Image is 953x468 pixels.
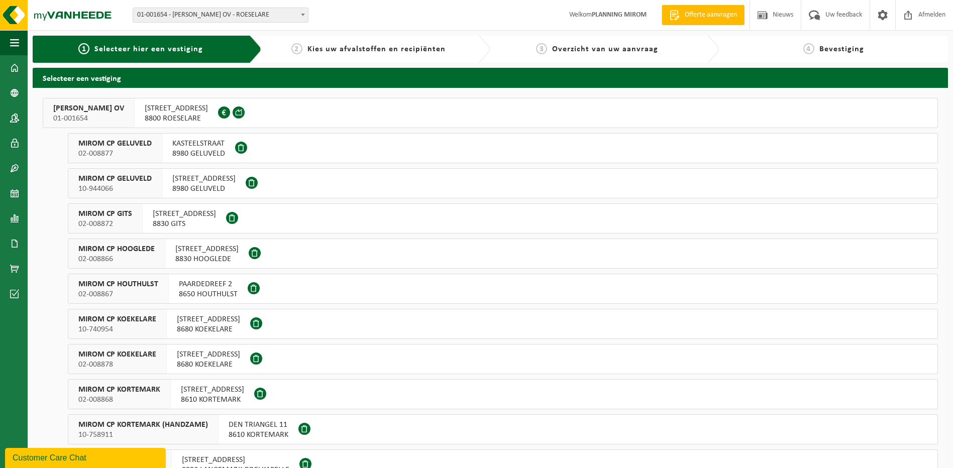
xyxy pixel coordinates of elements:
button: MIROM CP KOEKELARE 10-740954 [STREET_ADDRESS]8680 KOEKELARE [68,309,938,339]
span: 8980 GELUVELD [172,149,225,159]
span: KASTEELSTRAAT [172,139,225,149]
span: 02-008877 [78,149,152,159]
span: Selecteer hier een vestiging [94,45,203,53]
span: 02-008867 [78,289,158,299]
span: 02-008866 [78,254,155,264]
span: MIROM CP GITS [78,209,132,219]
span: PAARDEDREEF 2 [179,279,238,289]
span: [STREET_ADDRESS] [177,314,240,324]
span: [STREET_ADDRESS] [172,174,236,184]
iframe: chat widget [5,446,168,468]
span: [PERSON_NAME] OV [53,103,124,113]
span: 2 [291,43,302,54]
button: MIROM CP HOUTHULST 02-008867 PAARDEDREEF 28650 HOUTHULST [68,274,938,304]
span: 8830 HOOGLEDE [175,254,239,264]
button: MIROM CP GITS 02-008872 [STREET_ADDRESS]8830 GITS [68,203,938,233]
span: [STREET_ADDRESS] [145,103,208,113]
span: 8680 KOEKELARE [177,324,240,334]
button: MIROM CP KOEKELARE 02-008878 [STREET_ADDRESS]8680 KOEKELARE [68,344,938,374]
button: MIROM CP KORTEMARK 02-008868 [STREET_ADDRESS]8610 KORTEMARK [68,379,938,409]
span: MIROM CP KOEKELARE [78,349,156,360]
span: 02-008878 [78,360,156,370]
span: 8980 GELUVELD [172,184,236,194]
span: [STREET_ADDRESS] [182,455,289,465]
span: [STREET_ADDRESS] [175,244,239,254]
span: Kies uw afvalstoffen en recipiënten [307,45,446,53]
span: MIROM CP KOEKELARE [78,314,156,324]
span: 02-008872 [78,219,132,229]
strong: PLANNING MIROM [592,11,647,19]
span: 4 [803,43,814,54]
span: DEN TRIANGEL 11 [229,420,288,430]
span: 8800 ROESELARE [145,113,208,124]
button: MIROM CP HOOGLEDE 02-008866 [STREET_ADDRESS]8830 HOOGLEDE [68,239,938,269]
button: MIROM CP GELUVELD 02-008877 KASTEELSTRAAT8980 GELUVELD [68,133,938,163]
span: MIROM CP HOUTHULST [78,279,158,289]
span: 8830 GITS [153,219,216,229]
span: MIROM CP KORTEMARK (HANDZAME) [78,420,208,430]
span: 01-001654 - MIROM ROESELARE OV - ROESELARE [133,8,308,22]
button: [PERSON_NAME] OV 01-001654 [STREET_ADDRESS]8800 ROESELARE [43,98,938,128]
span: 10-740954 [78,324,156,334]
span: MIROM CP HOOGLEDE [78,244,155,254]
span: 01-001654 [53,113,124,124]
span: [STREET_ADDRESS] [153,209,216,219]
span: 8650 HOUTHULST [179,289,238,299]
span: 10-758911 [78,430,208,440]
button: MIROM CP GELUVELD 10-944066 [STREET_ADDRESS]8980 GELUVELD [68,168,938,198]
span: 1 [78,43,89,54]
span: Offerte aanvragen [682,10,739,20]
span: MIROM CP GELUVELD [78,139,152,149]
span: Overzicht van uw aanvraag [552,45,658,53]
span: MIROM CP KORTEMARK [78,385,160,395]
span: Bevestiging [819,45,864,53]
span: MIROM CP GELUVELD [78,174,152,184]
h2: Selecteer een vestiging [33,68,948,87]
span: 8610 KORTEMARK [229,430,288,440]
button: MIROM CP KORTEMARK (HANDZAME) 10-758911 DEN TRIANGEL 118610 KORTEMARK [68,414,938,444]
span: 02-008868 [78,395,160,405]
span: 8680 KOEKELARE [177,360,240,370]
span: 10-944066 [78,184,152,194]
span: 3 [536,43,547,54]
a: Offerte aanvragen [662,5,745,25]
span: [STREET_ADDRESS] [177,349,240,360]
span: 01-001654 - MIROM ROESELARE OV - ROESELARE [133,8,308,23]
span: [STREET_ADDRESS] [181,385,244,395]
span: 8610 KORTEMARK [181,395,244,405]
